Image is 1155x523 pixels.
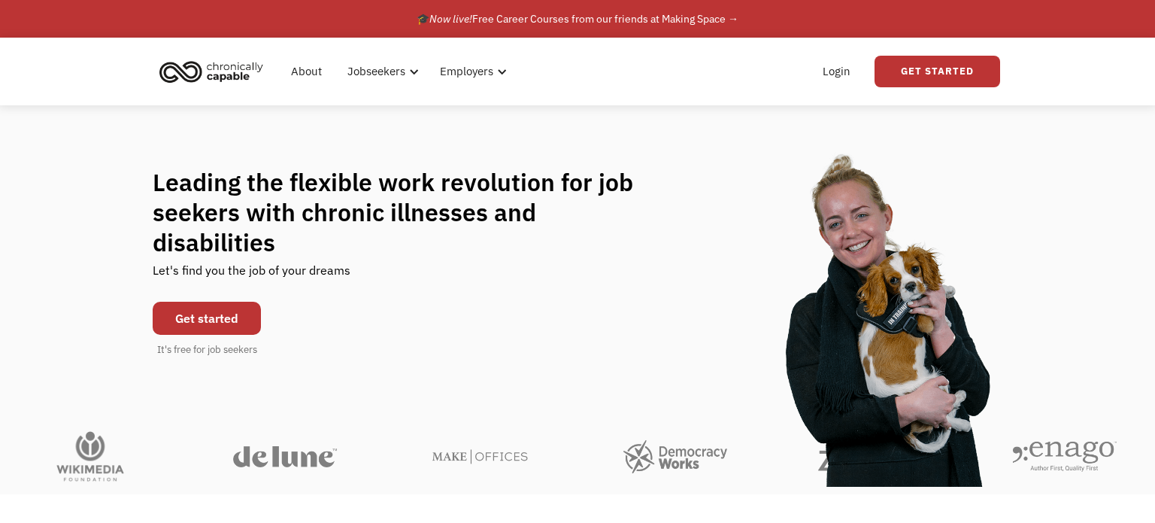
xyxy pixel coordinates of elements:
div: 🎓 Free Career Courses from our friends at Making Space → [417,10,738,28]
img: Chronically Capable logo [155,55,268,88]
div: It's free for job seekers [157,342,257,357]
div: Jobseekers [338,47,423,96]
div: Jobseekers [347,62,405,81]
a: About [282,47,331,96]
a: Get Started [875,56,1000,87]
a: Get started [153,302,261,335]
div: Employers [431,47,511,96]
h1: Leading the flexible work revolution for job seekers with chronic illnesses and disabilities [153,167,662,257]
a: Login [814,47,859,96]
div: Let's find you the job of your dreams [153,257,350,294]
a: home [155,55,274,88]
em: Now live! [429,12,472,26]
div: Employers [440,62,493,81]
